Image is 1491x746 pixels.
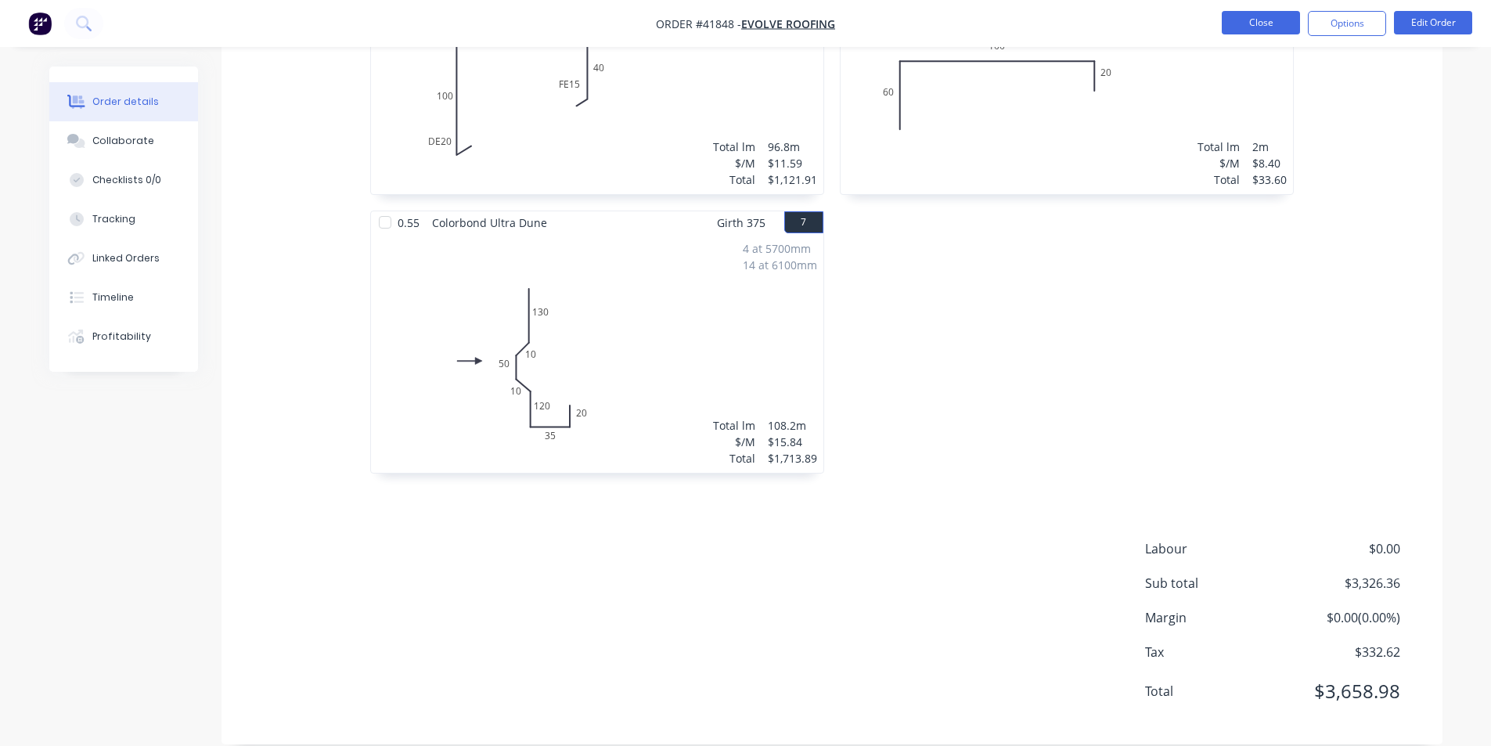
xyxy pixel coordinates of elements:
[371,234,823,473] div: 013010501012035204 at 5700mm14 at 6100mmTotal lm$/MTotal108.2m$15.84$1,713.89
[713,155,755,171] div: $/M
[1145,539,1284,558] span: Labour
[768,155,817,171] div: $11.59
[741,16,835,31] a: EVOLVE ROOFING
[92,290,134,305] div: Timeline
[656,16,741,31] span: Order #41848 -
[1252,139,1287,155] div: 2m
[28,12,52,35] img: Factory
[743,240,817,257] div: 4 at 5700mm
[1145,574,1284,593] span: Sub total
[768,417,817,434] div: 108.2m
[1284,643,1399,661] span: $332.62
[49,278,198,317] button: Timeline
[768,139,817,155] div: 96.8m
[92,251,160,265] div: Linked Orders
[92,173,161,187] div: Checklists 0/0
[1252,155,1287,171] div: $8.40
[49,239,198,278] button: Linked Orders
[1284,608,1399,627] span: $0.00 ( 0.00 %)
[1197,155,1240,171] div: $/M
[768,434,817,450] div: $15.84
[713,139,755,155] div: Total lm
[768,171,817,188] div: $1,121.91
[1222,11,1300,34] button: Close
[92,95,159,109] div: Order details
[92,212,135,226] div: Tracking
[1308,11,1386,36] button: Options
[743,257,817,273] div: 14 at 6100mm
[92,134,154,148] div: Collaborate
[713,171,755,188] div: Total
[717,211,765,234] span: Girth 375
[1145,682,1284,701] span: Total
[426,211,553,234] span: Colorbond Ultra Dune
[713,450,755,467] div: Total
[49,160,198,200] button: Checklists 0/0
[1284,677,1399,705] span: $3,658.98
[1252,171,1287,188] div: $33.60
[49,200,198,239] button: Tracking
[49,121,198,160] button: Collaborate
[768,450,817,467] div: $1,713.89
[1197,171,1240,188] div: Total
[713,417,755,434] div: Total lm
[1394,11,1472,34] button: Edit Order
[713,434,755,450] div: $/M
[49,317,198,356] button: Profitability
[1197,139,1240,155] div: Total lm
[1284,574,1399,593] span: $3,326.36
[92,330,151,344] div: Profitability
[1145,643,1284,661] span: Tax
[1284,539,1399,558] span: $0.00
[1145,608,1284,627] span: Margin
[49,82,198,121] button: Order details
[391,211,426,234] span: 0.55
[784,211,823,233] button: 7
